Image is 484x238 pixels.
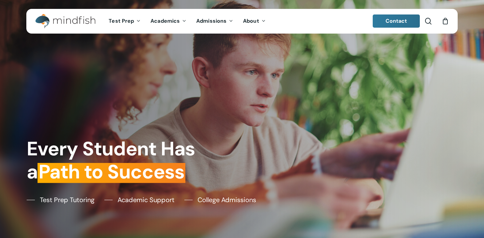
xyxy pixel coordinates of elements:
[38,159,185,184] em: Path to Success
[196,17,227,24] span: Admissions
[118,195,175,205] span: Academic Support
[198,195,256,205] span: College Admissions
[184,195,256,205] a: College Admissions
[27,195,94,205] a: Test Prep Tutoring
[238,18,271,24] a: About
[109,17,134,24] span: Test Prep
[191,18,238,24] a: Admissions
[104,9,270,34] nav: Main Menu
[104,18,146,24] a: Test Prep
[243,17,259,24] span: About
[27,137,238,184] h1: Every Student Has a
[104,195,175,205] a: Academic Support
[26,9,458,34] header: Main Menu
[386,17,407,24] span: Contact
[40,195,94,205] span: Test Prep Tutoring
[146,18,191,24] a: Academics
[373,14,420,28] a: Contact
[150,17,180,24] span: Academics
